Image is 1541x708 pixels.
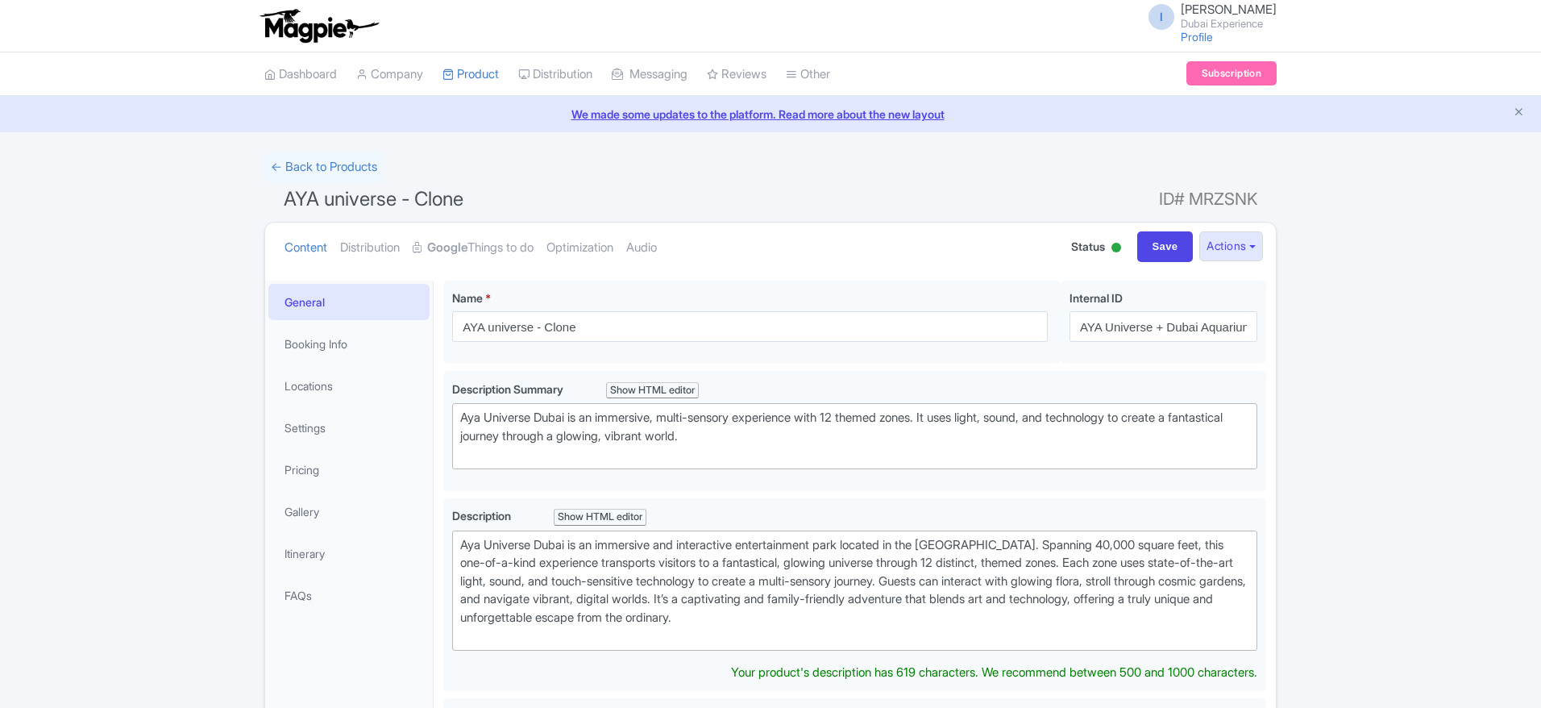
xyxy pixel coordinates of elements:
a: Other [786,52,830,97]
div: Active [1108,236,1124,261]
a: Dashboard [264,52,337,97]
strong: Google [427,239,467,257]
a: Optimization [546,223,613,273]
div: Aya Universe Dubai is an immersive and interactive entertainment park located in the [GEOGRAPHIC_... [460,536,1249,645]
img: logo-ab69f6fb50320c5b225c76a69d11143b.png [256,8,381,44]
span: ID# MRZSNK [1159,183,1257,215]
div: Your product's description has 619 characters. We recommend between 500 and 1000 characters. [731,664,1257,682]
span: I [1148,4,1174,30]
span: Description [452,509,513,523]
a: Settings [268,410,430,446]
span: AYA universe - Clone [284,187,463,210]
a: Distribution [340,223,400,273]
button: Actions [1199,231,1263,261]
a: I [PERSON_NAME] Dubai Experience [1139,3,1277,29]
span: [PERSON_NAME] [1181,2,1277,17]
span: Name [452,291,483,305]
a: Audio [626,223,657,273]
small: Dubai Experience [1181,19,1277,29]
a: Profile [1181,30,1213,44]
a: GoogleThings to do [413,223,534,273]
input: Save [1137,231,1194,262]
a: Company [356,52,423,97]
div: Show HTML editor [554,509,646,526]
a: Subscription [1186,61,1277,85]
a: Product [442,52,499,97]
span: Internal ID [1070,291,1123,305]
button: Close announcement [1513,104,1525,123]
div: Aya Universe Dubai is an immersive, multi-sensory experience with 12 themed zones. It uses light,... [460,409,1249,464]
span: Status [1071,238,1105,255]
a: General [268,284,430,320]
a: Distribution [518,52,592,97]
a: Reviews [707,52,766,97]
a: Pricing [268,452,430,488]
a: ← Back to Products [264,152,384,183]
a: Booking Info [268,326,430,362]
span: Description Summary [452,382,566,396]
a: Gallery [268,494,430,530]
a: Locations [268,368,430,404]
a: Content [285,223,327,273]
div: Show HTML editor [606,382,699,399]
a: FAQs [268,577,430,614]
a: We made some updates to the platform. Read more about the new layout [10,106,1531,123]
a: Messaging [612,52,687,97]
a: Itinerary [268,535,430,572]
